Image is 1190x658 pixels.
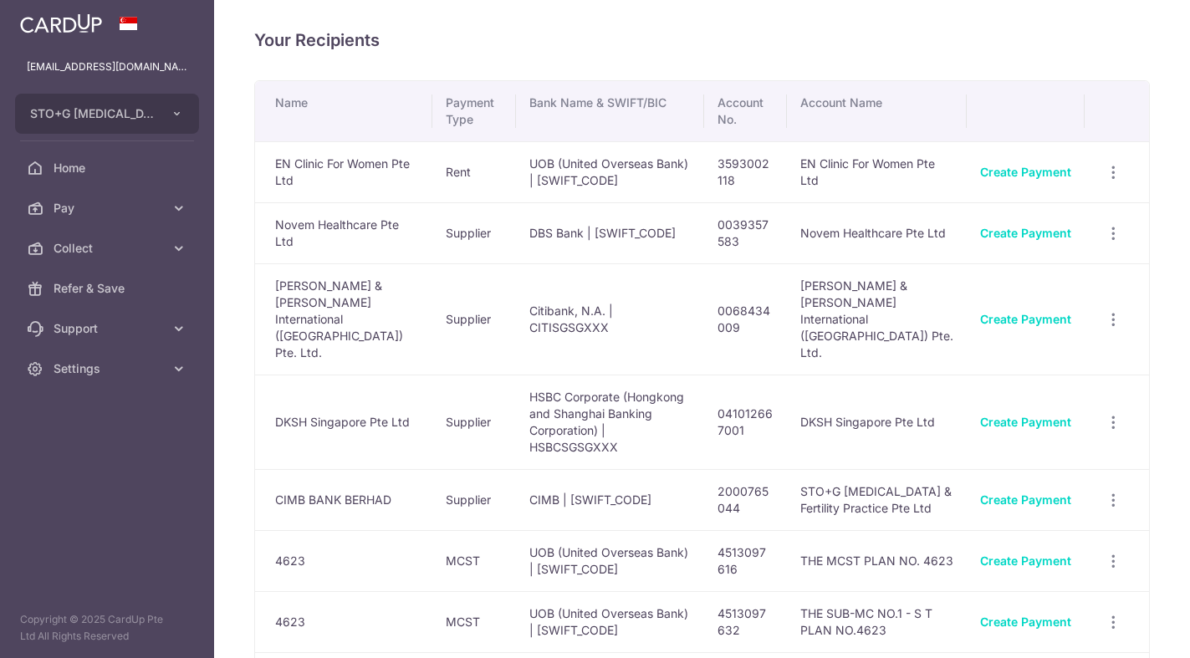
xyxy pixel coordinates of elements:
[432,469,516,530] td: Supplier
[432,141,516,202] td: Rent
[704,81,786,141] th: Account No.
[787,202,968,263] td: Novem Healthcare Pte Ltd
[787,469,968,530] td: STO+G [MEDICAL_DATA] & Fertility Practice Pte Ltd
[254,27,1150,54] h4: Your Recipients
[704,263,786,375] td: 0068434009
[54,360,164,377] span: Settings
[980,553,1071,568] a: Create Payment
[787,375,968,469] td: DKSH Singapore Pte Ltd
[980,165,1071,179] a: Create Payment
[54,200,164,217] span: Pay
[516,202,705,263] td: DBS Bank | [SWIFT_CODE]
[516,81,705,141] th: Bank Name & SWIFT/BIC
[704,591,786,652] td: 4513097632
[980,226,1071,240] a: Create Payment
[704,202,786,263] td: 0039357583
[255,469,432,530] td: CIMB BANK BERHAD
[15,94,199,134] button: STO+G [MEDICAL_DATA] FERTILITY PRACTICE PTE. LTD.
[704,375,786,469] td: 041012667001
[255,591,432,652] td: 4623
[787,530,968,591] td: THE MCST PLAN NO. 4623
[787,591,968,652] td: THE SUB-MC NO.1 - S T PLAN NO.4623
[54,160,164,176] span: Home
[516,375,705,469] td: HSBC Corporate (Hongkong and Shanghai Banking Corporation) | HSBCSGSGXXX
[704,530,786,591] td: 4513097616
[516,530,705,591] td: UOB (United Overseas Bank) | [SWIFT_CODE]
[516,141,705,202] td: UOB (United Overseas Bank) | [SWIFT_CODE]
[516,263,705,375] td: Citibank, N.A. | CITISGSGXXX
[30,105,154,122] span: STO+G [MEDICAL_DATA] FERTILITY PRACTICE PTE. LTD.
[432,591,516,652] td: MCST
[516,469,705,530] td: CIMB | [SWIFT_CODE]
[432,263,516,375] td: Supplier
[787,81,968,141] th: Account Name
[704,469,786,530] td: 2000765044
[20,13,102,33] img: CardUp
[255,263,432,375] td: [PERSON_NAME] & [PERSON_NAME] International ([GEOGRAPHIC_DATA]) Pte. Ltd.
[432,81,516,141] th: Payment Type
[980,615,1071,629] a: Create Payment
[980,312,1071,326] a: Create Payment
[704,141,786,202] td: 3593002118
[255,530,432,591] td: 4623
[54,280,164,297] span: Refer & Save
[255,81,432,141] th: Name
[432,530,516,591] td: MCST
[787,263,968,375] td: [PERSON_NAME] & [PERSON_NAME] International ([GEOGRAPHIC_DATA]) Pte. Ltd.
[980,415,1071,429] a: Create Payment
[255,141,432,202] td: EN Clinic For Women Pte Ltd
[516,591,705,652] td: UOB (United Overseas Bank) | [SWIFT_CODE]
[980,492,1071,507] a: Create Payment
[54,240,164,257] span: Collect
[787,141,968,202] td: EN Clinic For Women Pte Ltd
[432,375,516,469] td: Supplier
[432,202,516,263] td: Supplier
[255,375,432,469] td: DKSH Singapore Pte Ltd
[27,59,187,75] p: [EMAIL_ADDRESS][DOMAIN_NAME]
[255,202,432,263] td: Novem Healthcare Pte Ltd
[54,320,164,337] span: Support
